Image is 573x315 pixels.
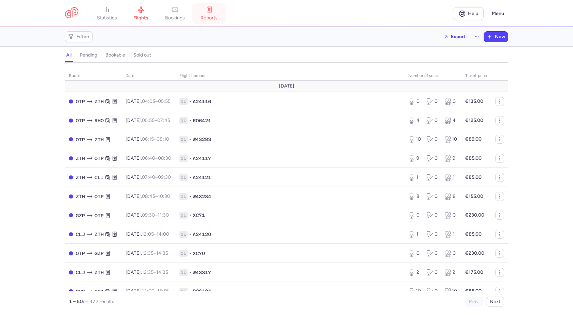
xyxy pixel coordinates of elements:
[69,299,83,304] strong: 1 – 50
[444,155,457,162] div: 9
[468,11,478,16] span: Help
[142,117,170,123] span: –
[426,136,439,143] div: 0
[179,155,188,162] span: 1L
[408,250,421,257] div: 0
[133,52,151,58] h4: sold out
[453,7,484,20] a: Help
[76,98,85,105] span: OTP
[179,250,188,257] span: 1L
[426,231,439,238] div: 0
[444,231,457,238] div: 1
[444,117,457,124] div: 4
[94,288,104,295] span: CRA
[426,98,439,105] div: 0
[142,98,171,104] span: –
[189,174,191,181] span: •
[465,155,482,161] strong: €85.00
[193,231,211,238] span: A24120
[142,231,169,237] span: –
[408,193,421,200] div: 8
[444,269,457,276] div: 2
[142,136,154,142] time: 06:15
[404,71,461,81] th: number of seats
[158,155,171,161] time: 08:30
[465,269,483,275] strong: €175.00
[76,193,85,200] span: ZTH
[142,250,153,256] time: 12:35
[465,117,483,123] strong: €125.00
[408,117,421,124] div: 4
[408,136,421,143] div: 10
[444,288,457,295] div: 10
[439,31,470,42] button: Export
[83,299,114,304] span: on 372 results
[157,231,169,237] time: 14:00
[65,32,92,42] button: Filters
[142,174,171,180] span: –
[158,174,171,180] time: 09:30
[126,231,169,237] span: [DATE],
[126,117,170,123] span: [DATE],
[279,83,294,89] span: [DATE]
[444,212,457,219] div: 0
[408,288,421,295] div: 10
[157,117,170,123] time: 07:45
[94,231,104,238] span: ZTH
[408,174,421,181] div: 1
[193,155,211,162] span: A24117
[142,98,155,104] time: 04:05
[426,117,439,124] div: 0
[76,174,85,181] span: ZTH
[189,98,191,105] span: •
[408,231,421,238] div: 1
[189,117,191,124] span: •
[444,250,457,257] div: 0
[465,231,482,237] strong: €85.00
[126,98,171,104] span: [DATE],
[65,7,78,20] a: CitizenPlane red outlined logo
[465,174,482,180] strong: €85.00
[426,155,439,162] div: 0
[142,269,168,275] span: –
[94,193,104,200] span: OTP
[157,288,169,294] time: 15:55
[495,34,505,40] span: New
[175,71,404,81] th: Flight number
[94,212,104,219] span: OTP
[484,32,508,42] button: New
[94,250,104,257] span: GZP
[179,269,188,276] span: 1L
[444,136,457,143] div: 10
[426,250,439,257] div: 0
[451,34,466,39] span: Export
[193,250,205,257] span: XC70
[142,155,155,161] time: 06:40
[126,155,171,161] span: [DATE],
[179,136,188,143] span: 1L
[189,269,191,276] span: •
[126,212,169,218] span: [DATE],
[94,98,104,105] span: ZTH
[76,136,85,143] span: OTP
[189,212,191,219] span: •
[461,71,491,81] th: Ticket price
[192,6,226,21] a: reports
[189,250,191,257] span: •
[465,297,483,307] button: Prev.
[465,98,483,104] strong: €135.00
[76,117,85,124] span: OTP
[142,212,169,218] span: –
[142,269,153,275] time: 12:35
[142,193,170,199] span: –
[124,6,158,21] a: flights
[76,212,85,219] span: GZP
[189,136,191,143] span: •
[465,288,482,294] strong: €85.00
[142,136,169,142] span: –
[193,212,205,219] span: XC71
[133,15,148,21] span: flights
[189,193,191,200] span: •
[94,136,104,143] span: ZTH
[193,288,211,295] span: RO6424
